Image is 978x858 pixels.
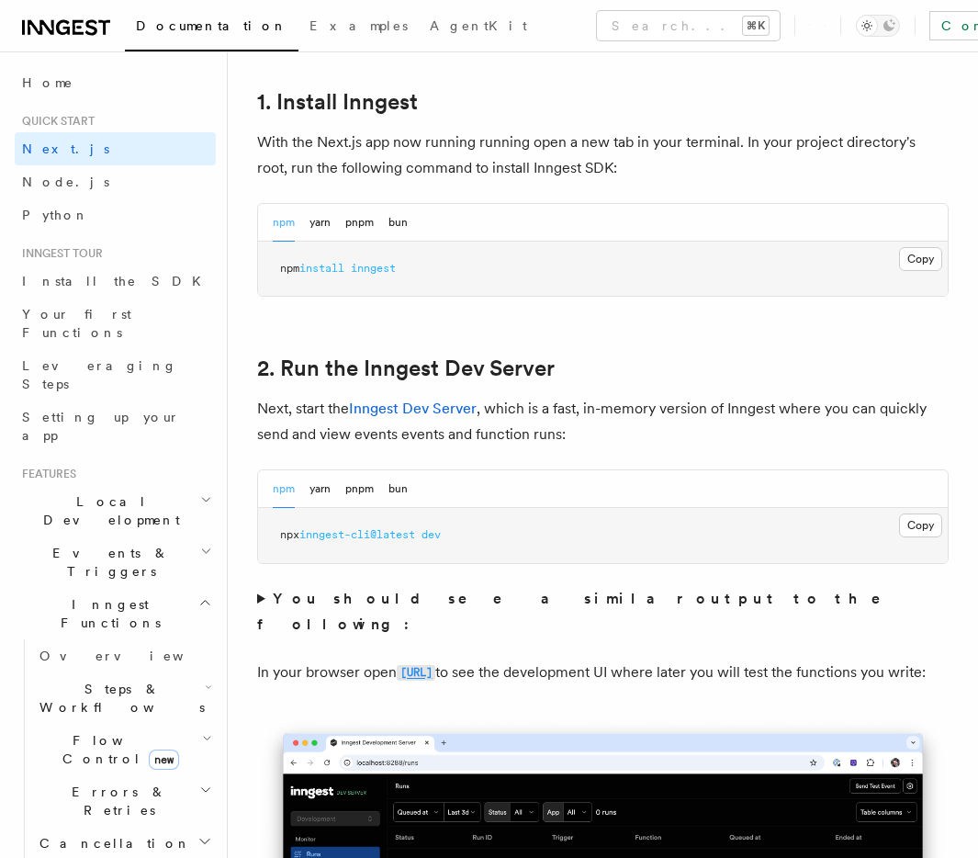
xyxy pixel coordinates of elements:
[149,750,179,770] span: new
[32,672,216,724] button: Steps & Workflows
[743,17,769,35] kbd: ⌘K
[257,660,949,686] p: In your browser open to see the development UI where later you will test the functions you write:
[22,358,177,391] span: Leveraging Steps
[856,15,900,37] button: Toggle dark mode
[32,680,205,717] span: Steps & Workflows
[15,595,198,632] span: Inngest Functions
[257,590,906,633] strong: You should see a similar output to the following:
[22,208,89,222] span: Python
[422,528,441,541] span: dev
[32,834,191,852] span: Cancellation
[15,114,95,129] span: Quick start
[257,89,418,115] a: 1. Install Inngest
[15,492,200,529] span: Local Development
[419,6,538,50] a: AgentKit
[899,514,942,537] button: Copy
[15,485,216,536] button: Local Development
[125,6,298,51] a: Documentation
[32,639,216,672] a: Overview
[22,73,73,92] span: Home
[388,204,408,242] button: bun
[280,528,299,541] span: npx
[15,401,216,452] a: Setting up your app
[32,724,216,775] button: Flow Controlnew
[15,588,216,639] button: Inngest Functions
[15,467,76,481] span: Features
[39,649,229,663] span: Overview
[136,18,287,33] span: Documentation
[397,665,435,681] code: [URL]
[273,470,295,508] button: npm
[15,298,216,349] a: Your first Functions
[309,470,331,508] button: yarn
[388,470,408,508] button: bun
[15,349,216,401] a: Leveraging Steps
[345,204,374,242] button: pnpm
[32,775,216,827] button: Errors & Retries
[597,11,780,40] button: Search...⌘K
[15,66,216,99] a: Home
[257,586,949,638] summary: You should see a similar output to the following:
[299,528,415,541] span: inngest-cli@latest
[15,246,103,261] span: Inngest tour
[298,6,419,50] a: Examples
[15,198,216,231] a: Python
[15,536,216,588] button: Events & Triggers
[273,204,295,242] button: npm
[15,544,200,581] span: Events & Triggers
[351,262,396,275] span: inngest
[32,731,202,768] span: Flow Control
[345,470,374,508] button: pnpm
[22,410,180,443] span: Setting up your app
[257,356,555,381] a: 2. Run the Inngest Dev Server
[22,307,131,340] span: Your first Functions
[309,204,331,242] button: yarn
[349,400,477,417] a: Inngest Dev Server
[397,663,435,681] a: [URL]
[257,130,949,181] p: With the Next.js app now running running open a new tab in your terminal. In your project directo...
[22,141,109,156] span: Next.js
[257,396,949,447] p: Next, start the , which is a fast, in-memory version of Inngest where you can quickly send and vi...
[430,18,527,33] span: AgentKit
[299,262,344,275] span: install
[32,783,199,819] span: Errors & Retries
[15,265,216,298] a: Install the SDK
[15,132,216,165] a: Next.js
[22,274,212,288] span: Install the SDK
[309,18,408,33] span: Examples
[22,175,109,189] span: Node.js
[280,262,299,275] span: npm
[15,165,216,198] a: Node.js
[899,247,942,271] button: Copy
